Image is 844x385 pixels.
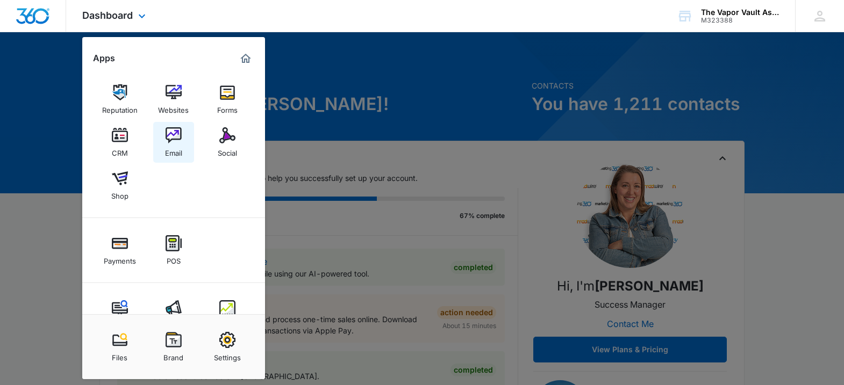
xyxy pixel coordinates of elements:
[99,79,140,120] a: Reputation
[218,143,237,157] div: Social
[217,100,238,114] div: Forms
[163,348,183,362] div: Brand
[153,326,194,367] a: Brand
[112,143,128,157] div: CRM
[104,251,136,265] div: Payments
[153,79,194,120] a: Websites
[701,17,779,24] div: account id
[99,326,140,367] a: Files
[111,186,128,200] div: Shop
[99,295,140,336] a: Content
[102,100,138,114] div: Reputation
[165,143,182,157] div: Email
[207,326,248,367] a: Settings
[153,122,194,163] a: Email
[99,230,140,271] a: Payments
[99,165,140,206] a: Shop
[112,348,127,362] div: Files
[214,348,241,362] div: Settings
[153,295,194,336] a: Ads
[93,53,115,63] h2: Apps
[82,10,133,21] span: Dashboard
[237,50,254,67] a: Marketing 360® Dashboard
[207,122,248,163] a: Social
[167,251,181,265] div: POS
[153,230,194,271] a: POS
[207,295,248,336] a: Intelligence
[701,8,779,17] div: account name
[207,79,248,120] a: Forms
[158,100,189,114] div: Websites
[99,122,140,163] a: CRM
